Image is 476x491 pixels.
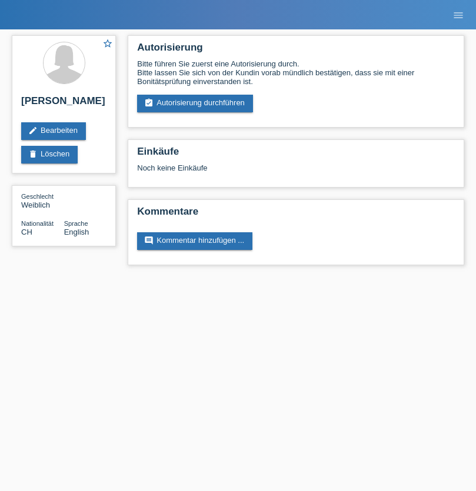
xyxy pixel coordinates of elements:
[452,9,464,21] i: menu
[21,193,54,200] span: Geschlecht
[137,42,455,59] h2: Autorisierung
[137,232,252,250] a: commentKommentar hinzufügen ...
[447,11,470,18] a: menu
[21,228,32,236] span: Schweiz
[21,146,78,163] a: deleteLöschen
[137,95,253,112] a: assignment_turned_inAutorisierung durchführen
[21,192,64,209] div: Weiblich
[64,228,89,236] span: English
[144,236,154,245] i: comment
[28,149,38,159] i: delete
[137,59,455,86] div: Bitte führen Sie zuerst eine Autorisierung durch. Bitte lassen Sie sich von der Kundin vorab münd...
[137,146,455,163] h2: Einkäufe
[144,98,154,108] i: assignment_turned_in
[21,122,86,140] a: editBearbeiten
[21,220,54,227] span: Nationalität
[137,163,455,181] div: Noch keine Einkäufe
[102,38,113,51] a: star_border
[102,38,113,49] i: star_border
[137,206,455,223] h2: Kommentare
[21,95,106,113] h2: [PERSON_NAME]
[64,220,88,227] span: Sprache
[28,126,38,135] i: edit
